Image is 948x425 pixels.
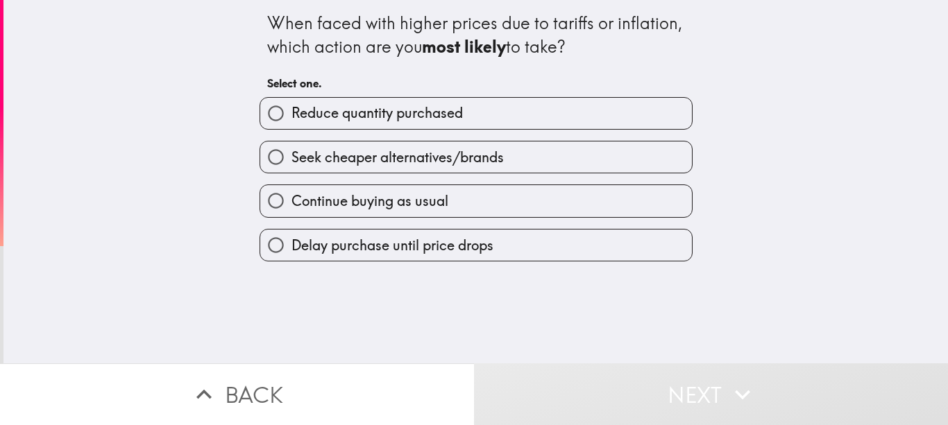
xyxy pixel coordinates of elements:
[291,103,463,123] span: Reduce quantity purchased
[260,185,692,216] button: Continue buying as usual
[260,229,692,261] button: Delay purchase until price drops
[267,12,685,58] div: When faced with higher prices due to tariffs or inflation, which action are you to take?
[422,36,506,57] b: most likely
[260,98,692,129] button: Reduce quantity purchased
[291,191,448,211] span: Continue buying as usual
[267,76,685,91] h6: Select one.
[260,141,692,173] button: Seek cheaper alternatives/brands
[291,236,493,255] span: Delay purchase until price drops
[291,148,504,167] span: Seek cheaper alternatives/brands
[474,363,948,425] button: Next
